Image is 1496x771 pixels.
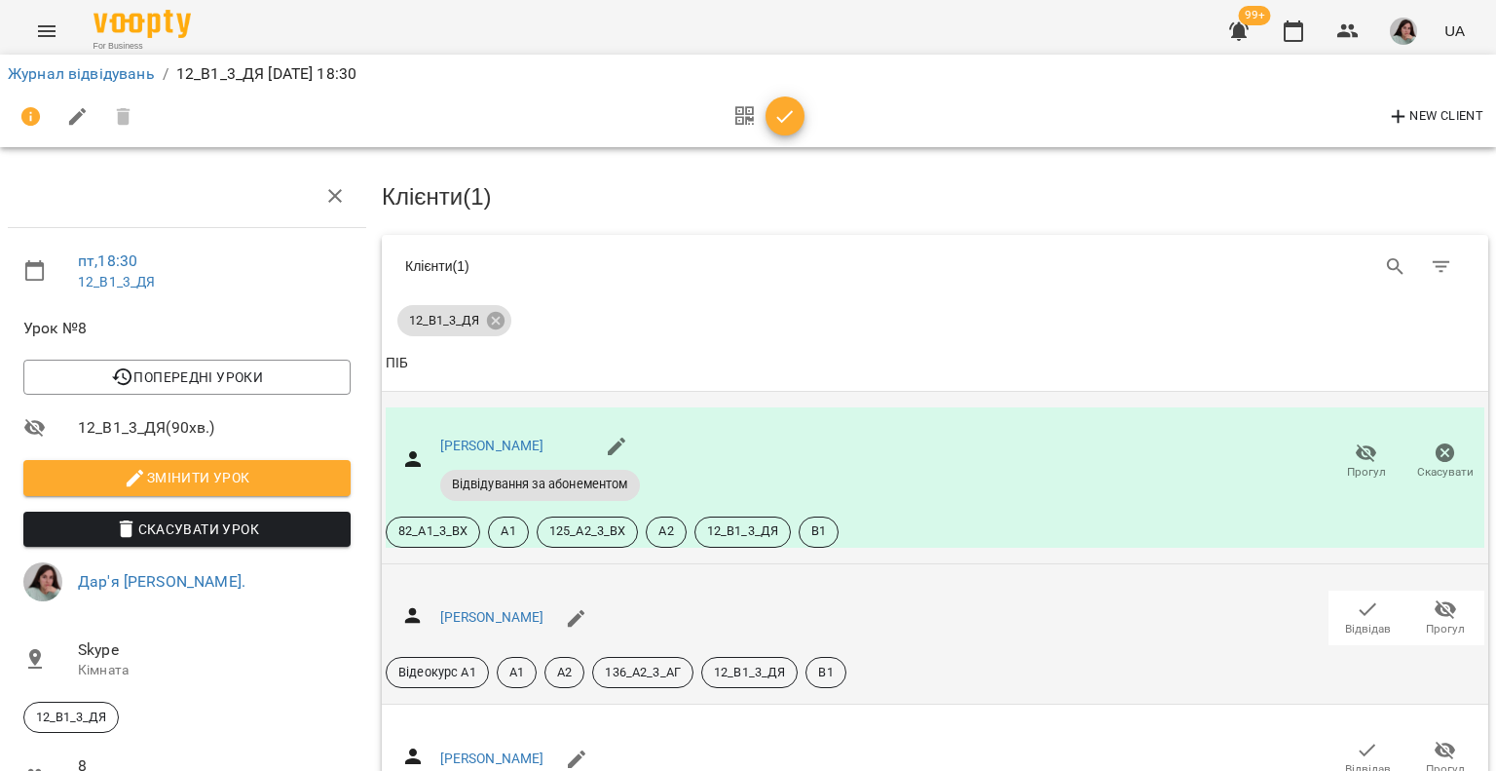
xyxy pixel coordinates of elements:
[1347,464,1386,481] span: Прогул
[387,522,479,540] span: 82_А1_3_ВХ
[176,62,356,86] p: 12_В1_3_ДЯ [DATE] 18:30
[538,522,638,540] span: 125_А2_3_ВХ
[1372,244,1419,290] button: Search
[39,518,335,541] span: Скасувати Урок
[23,360,351,395] button: Попередні уроки
[397,305,511,336] div: 12_В1_3_ДЯ
[1390,18,1417,45] img: af639ac19055896d32b34a874535cdcb.jpeg
[489,522,527,540] span: А1
[23,317,351,340] span: Урок №8
[163,62,168,86] li: /
[806,664,844,681] span: В1
[1417,464,1474,481] span: Скасувати
[1437,13,1473,49] button: UA
[39,466,335,489] span: Змінити урок
[1345,621,1391,637] span: Відвідав
[1387,105,1483,129] span: New Client
[8,64,155,83] a: Журнал відвідувань
[23,8,70,55] button: Menu
[387,664,488,681] span: Відеокурс А1
[1327,435,1405,489] button: Прогул
[1239,6,1271,25] span: 99+
[545,664,583,681] span: А2
[78,416,351,440] span: 12_В1_3_ДЯ ( 90 хв. )
[593,664,692,681] span: 136_А2_3_АГ
[1444,20,1465,41] span: UA
[78,251,137,270] a: пт , 18:30
[800,522,838,540] span: В1
[23,460,351,495] button: Змінити урок
[93,40,191,53] span: For Business
[440,476,640,493] span: Відвідування за абонементом
[1328,591,1406,645] button: Відвідав
[1426,621,1465,637] span: Прогул
[78,572,245,591] a: Дар'я [PERSON_NAME].
[386,352,408,375] div: ПІБ
[440,751,544,766] a: [PERSON_NAME]
[382,184,1488,210] h3: Клієнти ( 1 )
[498,664,536,681] span: А1
[78,274,155,289] a: 12_В1_3_ДЯ
[382,235,1488,297] div: Table Toolbar
[93,10,191,38] img: Voopty Logo
[8,62,1488,86] nav: breadcrumb
[1418,244,1465,290] button: Фільтр
[386,352,1484,375] span: ПІБ
[24,709,118,726] span: 12_В1_3_ДЯ
[397,312,491,329] span: 12_В1_3_ДЯ
[647,522,685,540] span: А2
[78,661,351,680] p: Кімната
[440,609,544,625] a: [PERSON_NAME]
[23,512,351,547] button: Скасувати Урок
[695,522,790,540] span: 12_В1_3_ДЯ
[440,438,544,453] a: [PERSON_NAME]
[386,352,408,375] div: Sort
[23,562,62,601] img: af639ac19055896d32b34a874535cdcb.jpeg
[1382,101,1488,133] button: New Client
[1406,591,1484,645] button: Прогул
[1405,435,1484,489] button: Скасувати
[23,702,119,733] div: 12_В1_3_ДЯ
[78,638,351,662] span: Skype
[702,664,797,681] span: 12_В1_3_ДЯ
[405,256,920,276] div: Клієнти ( 1 )
[39,366,335,389] span: Попередні уроки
